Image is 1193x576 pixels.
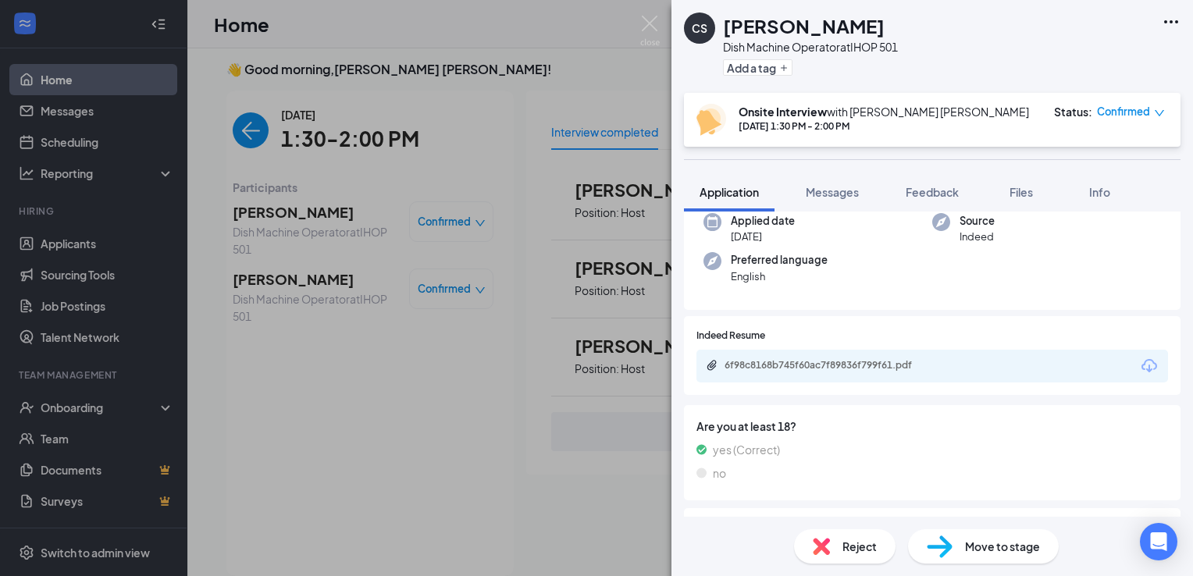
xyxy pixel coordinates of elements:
[1054,104,1092,119] div: Status :
[713,441,780,458] span: yes (Correct)
[806,185,859,199] span: Messages
[1097,104,1150,119] span: Confirmed
[706,359,718,372] svg: Paperclip
[723,59,792,76] button: PlusAdd a tag
[1140,523,1177,560] div: Open Intercom Messenger
[696,329,765,343] span: Indeed Resume
[906,185,959,199] span: Feedback
[960,213,995,229] span: Source
[1010,185,1033,199] span: Files
[731,268,828,284] span: English
[706,359,959,374] a: Paperclip6f98c8168b745f60ac7f89836f799f61.pdf
[700,185,759,199] span: Application
[731,252,828,268] span: Preferred language
[1154,108,1165,119] span: down
[723,39,898,55] div: Dish Machine Operator at IHOP 501
[723,12,885,39] h1: [PERSON_NAME]
[713,464,726,482] span: no
[779,63,789,73] svg: Plus
[1140,357,1159,375] svg: Download
[739,119,1029,133] div: [DATE] 1:30 PM - 2:00 PM
[731,229,795,244] span: [DATE]
[739,104,1029,119] div: with [PERSON_NAME] [PERSON_NAME]
[1089,185,1110,199] span: Info
[965,538,1040,555] span: Move to stage
[1162,12,1181,31] svg: Ellipses
[739,105,827,119] b: Onsite Interview
[692,20,707,36] div: CS
[960,229,995,244] span: Indeed
[696,418,1168,435] span: Are you at least 18?
[842,538,877,555] span: Reject
[731,213,795,229] span: Applied date
[725,359,943,372] div: 6f98c8168b745f60ac7f89836f799f61.pdf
